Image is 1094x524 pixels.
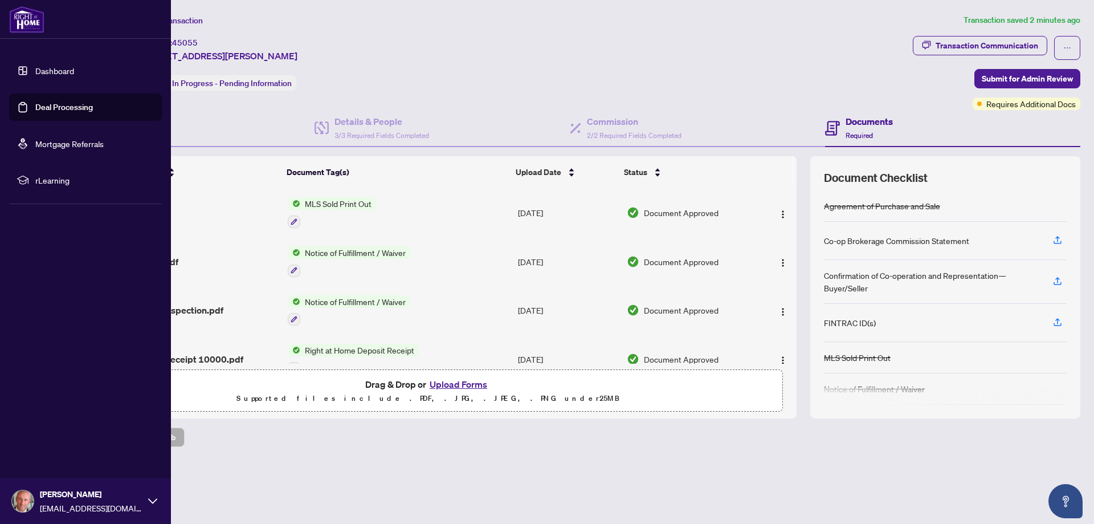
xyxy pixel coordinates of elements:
span: 45055 [172,38,198,48]
span: In Progress - Pending Information [172,78,292,88]
a: Deal Processing [35,102,93,112]
img: Status Icon [288,344,300,356]
span: ellipsis [1063,44,1071,52]
img: website_grey.svg [18,30,27,39]
button: Logo [774,204,792,222]
img: Status Icon [288,197,300,210]
img: Profile Icon [12,490,34,512]
div: FINTRAC ID(s) [824,316,876,329]
div: Agreement of Purchase and Sale [824,200,940,212]
button: Submit for Admin Review [974,69,1080,88]
div: Domain: [PERSON_NAME][DOMAIN_NAME] [30,30,189,39]
button: Upload Forms [426,377,491,392]
span: [PERSON_NAME] [40,488,142,501]
span: Document Approved [644,206,719,219]
button: Logo [774,253,792,271]
button: Status IconNotice of Fulfillment / Waiver [288,295,410,326]
div: MLS Sold Print Out [824,351,891,364]
span: Submit for Admin Review [982,70,1073,88]
span: Requires Additional Docs [986,98,1076,110]
span: rLearning [35,174,154,186]
span: Upload Date [516,166,561,178]
th: Document Tag(s) [282,156,511,188]
div: Co-op Brokerage Commission Statement [824,234,969,247]
img: logo [9,6,44,33]
span: View Transaction [142,15,203,26]
td: [DATE] [513,237,622,286]
span: RAH deposit receipt 10000.pdf [112,352,243,366]
span: Notice of Fulfillment / Waiver [300,295,410,308]
h4: Details & People [334,115,429,128]
td: [DATE] [513,286,622,335]
span: Drag & Drop orUpload FormsSupported files include .PDF, .JPG, .JPEG, .PNG under25MB [74,370,782,412]
span: 3/3 Required Fields Completed [334,131,429,140]
th: Status [619,156,755,188]
p: Supported files include .PDF, .JPG, .JPEG, .PNG under 25 MB [80,392,775,405]
td: [DATE] [513,188,622,237]
img: Logo [778,210,787,219]
span: Document Approved [644,353,719,365]
button: Status IconRight at Home Deposit Receipt [288,344,419,375]
span: [EMAIL_ADDRESS][DOMAIN_NAME] [40,502,142,514]
img: Status Icon [288,295,300,308]
div: Status: [141,75,296,91]
span: Drag & Drop or [365,377,491,392]
span: Document Checklist [824,170,928,186]
img: Logo [778,258,787,267]
h4: Commission [587,115,681,128]
button: Logo [774,350,792,368]
span: Required [846,131,873,140]
div: v 4.0.25 [32,18,56,27]
img: Logo [778,356,787,365]
span: [STREET_ADDRESS][PERSON_NAME] [141,49,297,63]
span: Right at Home Deposit Receipt [300,344,419,356]
div: Keywords by Traffic [126,67,192,75]
td: [DATE] [513,335,622,384]
th: Upload Date [511,156,619,188]
img: tab_keywords_by_traffic_grey.svg [113,66,123,75]
div: Notice of Fulfillment / Waiver [824,383,925,395]
span: Document Approved [644,304,719,316]
span: MLS Sold Print Out [300,197,376,210]
img: Document Status [627,206,639,219]
button: Open asap [1048,484,1083,518]
button: Status IconNotice of Fulfillment / Waiver [288,246,410,277]
img: Status Icon [288,246,300,259]
article: Transaction saved 2 minutes ago [964,14,1080,27]
span: 2/2 Required Fields Completed [587,131,681,140]
div: Transaction Communication [936,36,1038,55]
img: tab_domain_overview_orange.svg [31,66,40,75]
span: Status [624,166,647,178]
a: Mortgage Referrals [35,139,104,149]
h4: Documents [846,115,893,128]
button: Transaction Communication [913,36,1047,55]
img: Document Status [627,353,639,365]
div: Confirmation of Co-operation and Representation—Buyer/Seller [824,269,1039,294]
span: Notice of Fulfillment / Waiver [300,246,410,259]
th: (9) File Name [107,156,283,188]
div: Domain Overview [43,67,102,75]
button: Logo [774,301,792,319]
img: Logo [778,307,787,316]
img: Document Status [627,255,639,268]
a: Dashboard [35,66,74,76]
button: Status IconMLS Sold Print Out [288,197,376,228]
img: logo_orange.svg [18,18,27,27]
span: Document Approved [644,255,719,268]
img: Document Status [627,304,639,316]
